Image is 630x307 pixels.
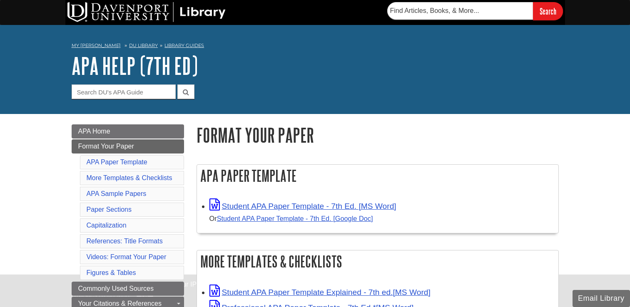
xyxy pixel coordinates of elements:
[87,238,163,245] a: References: Title Formats
[87,253,167,260] a: Videos: Format Your Paper
[197,165,558,187] h2: APA Paper Template
[87,190,147,197] a: APA Sample Papers
[87,206,132,213] a: Paper Sections
[87,158,147,166] a: APA Paper Template
[164,42,204,48] a: Library Guides
[533,2,563,20] input: Search
[78,128,110,135] span: APA Home
[72,124,184,139] a: APA Home
[197,250,558,272] h2: More Templates & Checklists
[72,42,121,49] a: My [PERSON_NAME]
[72,84,176,99] input: Search DU's APA Guide
[67,2,226,22] img: DU Library
[72,53,198,79] a: APA Help (7th Ed)
[209,288,431,297] a: Link opens in new window
[87,174,172,181] a: More Templates & Checklists
[197,124,559,146] h1: Format Your Paper
[209,215,373,222] small: Or
[78,285,154,292] span: Commonly Used Sources
[129,42,158,48] a: DU Library
[87,269,136,276] a: Figures & Tables
[573,290,630,307] button: Email Library
[387,2,563,20] form: Searches DU Library's articles, books, and more
[209,202,396,210] a: Link opens in new window
[87,222,127,229] a: Capitalization
[72,282,184,296] a: Commonly Used Sources
[78,143,134,150] span: Format Your Paper
[387,2,533,20] input: Find Articles, Books, & More...
[78,300,162,307] span: Your Citations & References
[72,139,184,153] a: Format Your Paper
[72,40,559,53] nav: breadcrumb
[217,215,373,222] a: Student APA Paper Template - 7th Ed. [Google Doc]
